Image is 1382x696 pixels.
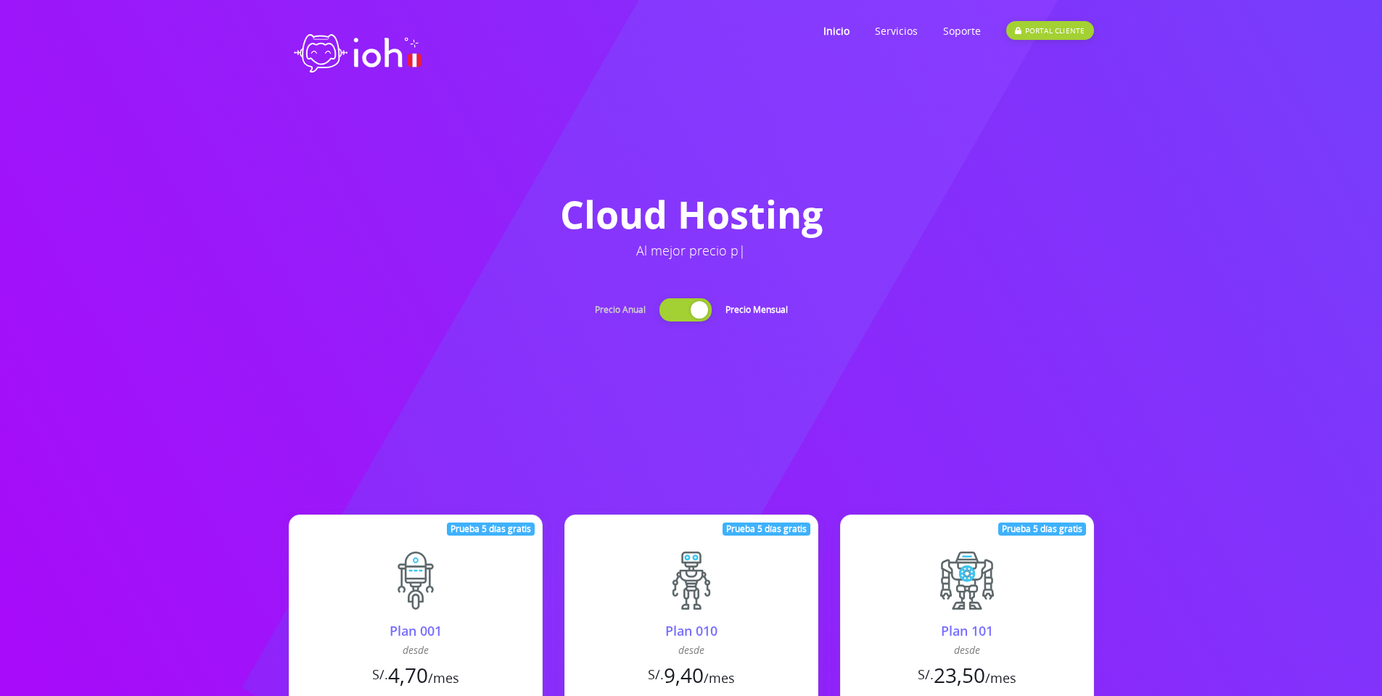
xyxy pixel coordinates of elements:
[662,552,720,610] img: Plan 010 - Cloud Hosting
[595,303,646,316] div: Precio Anual
[985,669,1016,687] span: /mes
[636,242,739,259] span: Al mejor precio p
[387,552,445,610] img: Plan 001 - Cloud Hosting
[704,669,735,687] span: /mes
[938,552,996,610] img: Plan 101 - Cloud Hosting
[723,523,810,536] div: Prueba 5 días gratis
[998,523,1086,536] div: Prueba 5 días gratis
[841,621,1093,641] div: Plan 101
[664,661,704,689] span: 9,40
[841,641,1093,660] div: desde
[388,661,428,689] span: 4,70
[289,18,427,83] img: logo ioh
[447,523,535,536] div: Prueba 5 días gratis
[289,641,542,660] div: desde
[875,2,918,60] a: Servicios
[1006,2,1093,60] a: PORTAL CLIENTE
[739,242,746,259] span: |
[648,666,664,683] sup: S/.
[372,666,388,683] sup: S/.
[934,661,985,689] span: 23,50
[1006,21,1093,40] div: PORTAL CLIENTE
[918,666,934,683] sup: S/.
[823,2,850,60] a: Inicio
[725,303,788,316] div: Precio Mensual
[289,193,1094,235] h1: Cloud Hosting
[428,669,459,687] span: /mes
[943,2,981,60] a: Soporte
[565,621,818,641] div: Plan 010
[565,641,818,660] div: desde
[289,621,542,641] div: Plan 001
